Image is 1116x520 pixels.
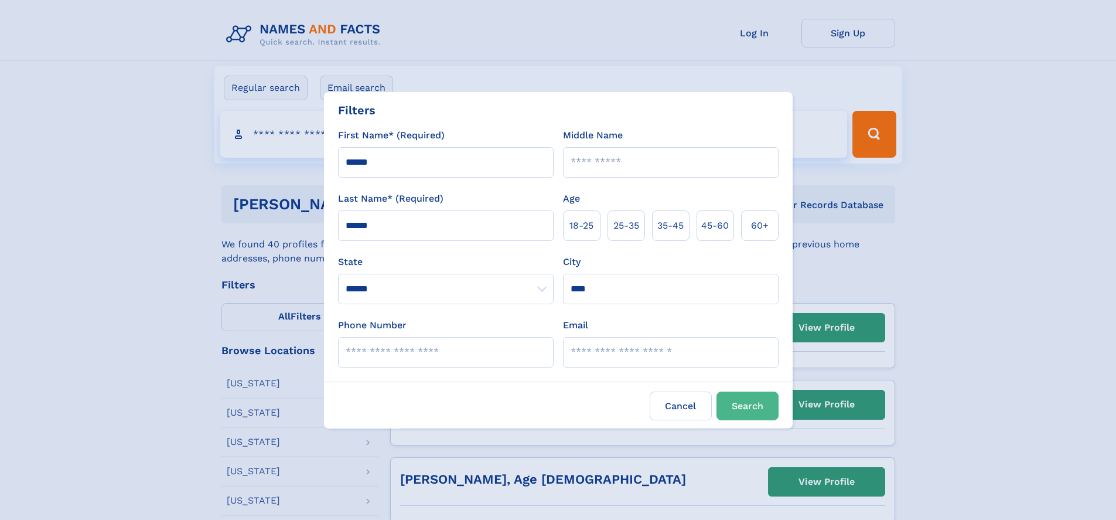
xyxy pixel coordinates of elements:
span: 60+ [751,219,769,233]
label: First Name* (Required) [338,128,445,142]
span: 25‑35 [613,219,639,233]
div: Filters [338,101,376,119]
label: Phone Number [338,318,407,332]
label: City [563,255,581,269]
label: Age [563,192,580,206]
label: Email [563,318,588,332]
label: Last Name* (Required) [338,192,443,206]
span: 18‑25 [569,219,593,233]
span: 45‑60 [701,219,729,233]
label: Cancel [650,392,712,420]
button: Search [716,392,779,420]
span: 35‑45 [657,219,684,233]
label: Middle Name [563,128,623,142]
label: State [338,255,554,269]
